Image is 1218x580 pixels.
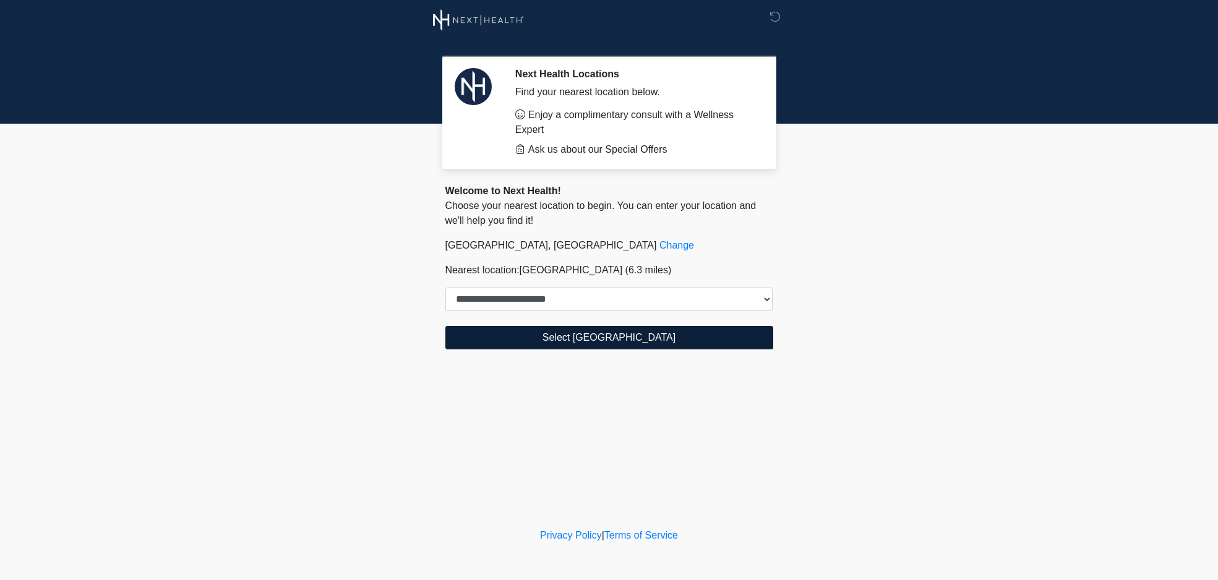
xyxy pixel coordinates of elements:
[515,108,755,137] li: Enjoy a complimentary consult with a Wellness Expert
[520,265,623,275] span: [GEOGRAPHIC_DATA]
[445,184,773,198] div: Welcome to Next Health!
[625,265,672,275] span: (6.3 miles)
[455,68,492,105] img: Agent Avatar
[445,263,773,278] p: Nearest location:
[433,9,524,31] img: Next Health Wellness Logo
[602,530,604,540] a: |
[540,530,602,540] a: Privacy Policy
[604,530,678,540] a: Terms of Service
[515,142,755,157] li: Ask us about our Special Offers
[445,200,757,226] span: Choose your nearest location to begin. You can enter your location and we'll help you find it!
[515,85,755,100] div: Find your nearest location below.
[445,240,657,250] span: [GEOGRAPHIC_DATA], [GEOGRAPHIC_DATA]
[659,240,694,250] a: Change
[515,68,755,80] h2: Next Health Locations
[445,326,773,349] button: Select [GEOGRAPHIC_DATA]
